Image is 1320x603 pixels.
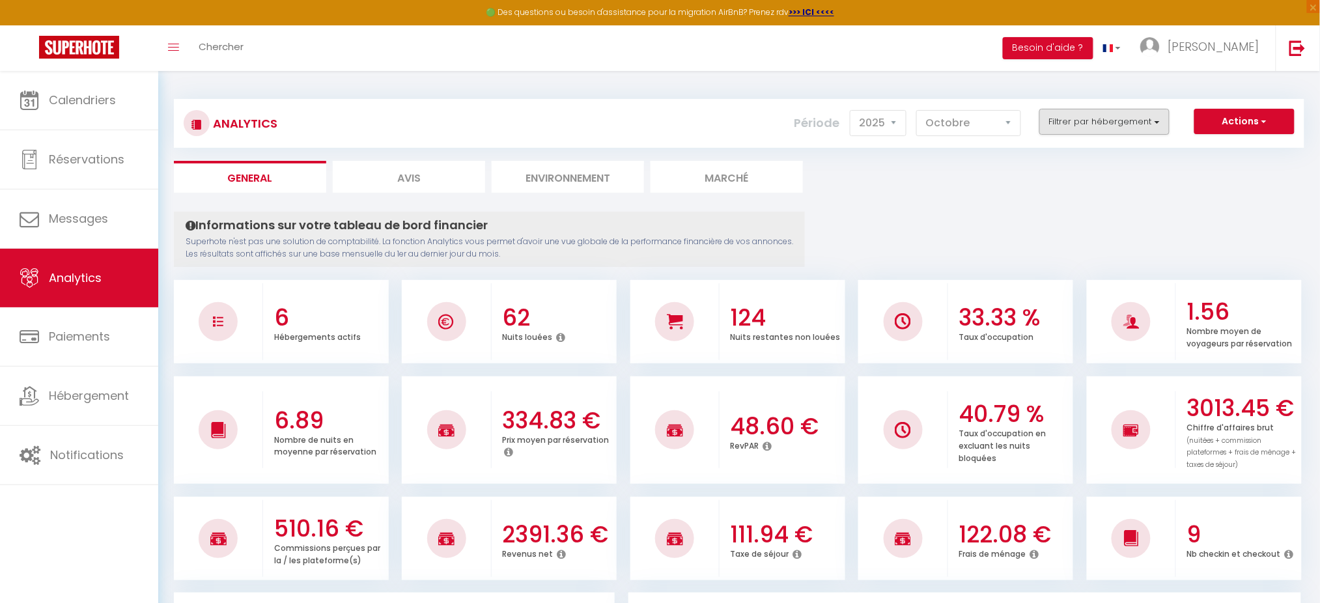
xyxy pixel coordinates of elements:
[731,304,842,331] h3: 124
[895,422,911,438] img: NO IMAGE
[502,432,609,445] p: Prix moyen par réservation
[274,540,380,566] p: Commissions perçues par la / les plateforme(s)
[189,25,253,71] a: Chercher
[959,425,1046,464] p: Taux d'occupation en excluant les nuits bloquées
[274,329,361,343] p: Hébergements actifs
[651,161,803,193] li: Marché
[274,304,386,331] h3: 6
[959,400,1070,428] h3: 40.79 %
[502,304,613,331] h3: 62
[210,109,277,138] h3: Analytics
[1187,546,1281,559] p: Nb checkin et checkout
[49,328,110,344] span: Paiements
[1130,25,1276,71] a: ... [PERSON_NAME]
[731,521,842,548] h3: 111.94 €
[1187,298,1299,326] h3: 1.56
[49,210,108,227] span: Messages
[1194,109,1295,135] button: Actions
[1187,521,1299,548] h3: 9
[959,521,1070,548] h3: 122.08 €
[49,270,102,286] span: Analytics
[502,546,553,559] p: Revenus net
[731,329,841,343] p: Nuits restantes non louées
[492,161,644,193] li: Environnement
[794,109,840,137] label: Période
[1140,37,1160,57] img: ...
[333,161,485,193] li: Avis
[213,316,223,327] img: NO IMAGE
[1003,37,1093,59] button: Besoin d'aide ?
[274,432,376,458] p: Nombre de nuits en moyenne par réservation
[1168,38,1259,55] span: [PERSON_NAME]
[49,387,129,404] span: Hébergement
[1187,436,1297,470] span: (nuitées + commission plateformes + frais de ménage + taxes de séjour)
[39,36,119,59] img: Super Booking
[1289,40,1306,56] img: logout
[1123,423,1140,438] img: NO IMAGE
[274,515,386,542] h3: 510.16 €
[49,151,124,167] span: Réservations
[502,407,613,434] h3: 334.83 €
[1187,419,1297,470] p: Chiffre d'affaires brut
[502,521,613,548] h3: 2391.36 €
[959,329,1033,343] p: Taux d'occupation
[1187,395,1299,422] h3: 3013.45 €
[1039,109,1170,135] button: Filtrer par hébergement
[49,92,116,108] span: Calendriers
[274,407,386,434] h3: 6.89
[502,329,552,343] p: Nuits louées
[731,546,789,559] p: Taxe de séjour
[1187,323,1293,349] p: Nombre moyen de voyageurs par réservation
[731,413,842,440] h3: 48.60 €
[186,218,793,232] h4: Informations sur votre tableau de bord financier
[731,438,759,451] p: RevPAR
[789,7,834,18] a: >>> ICI <<<<
[959,304,1070,331] h3: 33.33 %
[174,161,326,193] li: General
[186,236,793,260] p: Superhote n'est pas une solution de comptabilité. La fonction Analytics vous permet d'avoir une v...
[959,546,1026,559] p: Frais de ménage
[199,40,244,53] span: Chercher
[50,447,124,463] span: Notifications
